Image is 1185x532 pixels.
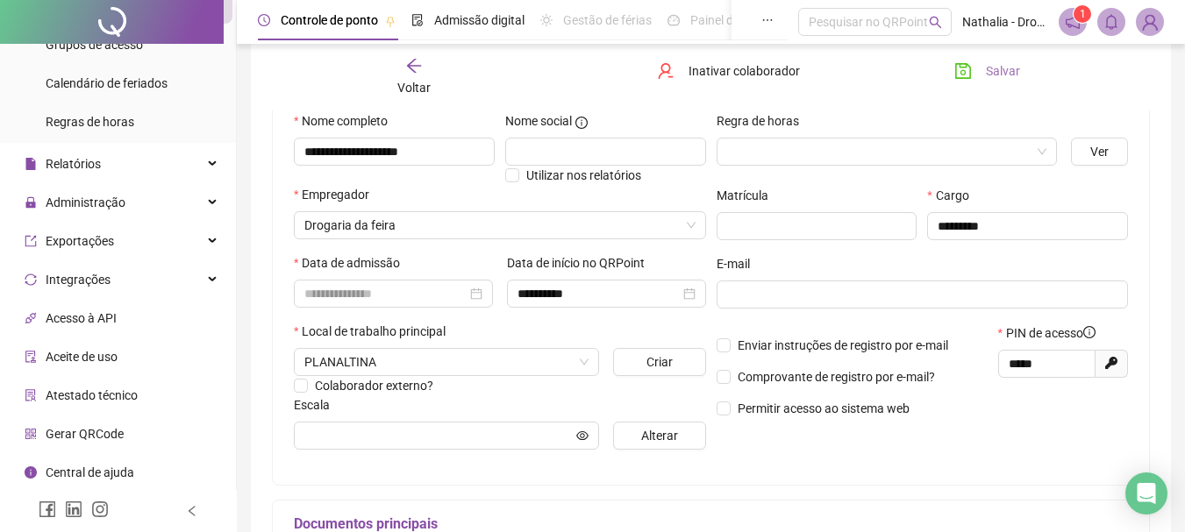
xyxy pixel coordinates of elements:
[646,352,673,372] span: Criar
[1074,5,1091,23] sup: 1
[1103,14,1119,30] span: bell
[540,14,553,26] span: sun
[613,348,705,376] button: Criar
[65,500,82,518] span: linkedin
[434,13,525,27] span: Admissão digital
[304,212,696,238] span: Drogaria da feira
[39,500,56,518] span: facebook
[505,111,572,131] span: Nome social
[761,14,774,26] span: ellipsis
[25,312,37,324] span: api
[294,185,381,204] label: Empregador
[46,38,143,52] span: Grupos de acesso
[46,427,124,441] span: Gerar QRCode
[526,168,641,182] span: Utilizar nos relatórios
[411,14,424,26] span: file-done
[690,13,759,27] span: Painel do DP
[397,81,431,95] span: Voltar
[46,76,168,90] span: Calendário de feriados
[385,16,396,26] span: pushpin
[281,13,378,27] span: Controle de ponto
[46,115,134,129] span: Regras de horas
[25,273,37,286] span: sync
[962,12,1048,32] span: Nathalia - Drogaria da feira
[1071,138,1128,166] button: Ver
[613,422,705,450] button: Alterar
[258,14,270,26] span: clock-circle
[717,254,761,273] label: E-mail
[186,505,198,517] span: left
[717,111,810,131] label: Regra de horas
[644,57,813,85] button: Inativar colaborador
[315,379,433,393] span: Colaborador externo?
[91,500,109,518] span: instagram
[927,186,980,205] label: Cargo
[657,62,675,80] span: user-delete
[738,401,910,415] span: Permitir acesso ao sistema web
[46,273,111,287] span: Integrações
[25,158,37,170] span: file
[25,428,37,440] span: qrcode
[46,311,117,325] span: Acesso à API
[1083,326,1096,338] span: info-circle
[717,186,780,205] label: Matrícula
[576,429,589,442] span: eye
[738,338,948,352] span: Enviar instruções de registro por e-mail
[46,234,114,248] span: Exportações
[575,117,588,129] span: info-circle
[46,195,125,209] span: Administração
[405,57,423,74] span: arrow-left
[1137,9,1163,35] img: 85669
[46,465,134,479] span: Central de ajuda
[46,350,118,364] span: Aceite de uso
[46,388,138,402] span: Atestado técnico
[1080,8,1086,20] span: 1
[641,426,678,445] span: Alterar
[294,253,411,273] label: Data de admissão
[986,61,1020,81] span: Salvar
[46,157,101,171] span: Relatórios
[1125,472,1167,514] div: Open Intercom Messenger
[738,370,935,384] span: Comprovante de registro por e-mail?
[25,466,37,479] span: info-circle
[25,235,37,247] span: export
[1006,323,1096,343] span: PIN de acesso
[507,253,656,273] label: Data de início no QRPoint
[563,13,652,27] span: Gestão de férias
[25,389,37,401] span: solution
[294,111,399,131] label: Nome completo
[294,322,457,341] label: Local de trabalho principal
[941,57,1033,85] button: Salvar
[689,61,800,81] span: Inativar colaborador
[929,16,942,29] span: search
[954,62,972,80] span: save
[1090,142,1109,161] span: Ver
[294,395,341,415] label: Escala
[25,196,37,209] span: lock
[304,349,589,375] span: QUADRA 17 AE, 01 - LOJA 512 - ST. NORTE PLANALTINA GOIAS
[1065,14,1081,30] span: notification
[667,14,680,26] span: dashboard
[25,351,37,363] span: audit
